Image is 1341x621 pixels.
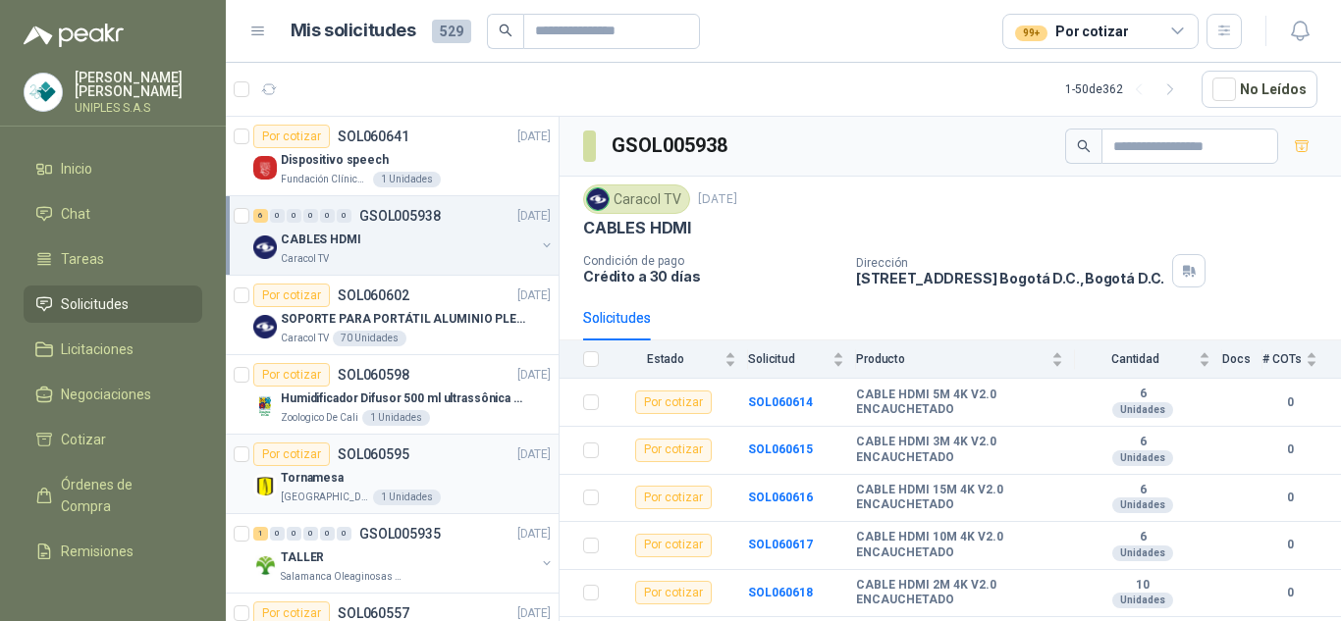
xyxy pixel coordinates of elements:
[303,209,318,223] div: 0
[281,172,369,187] p: Fundación Clínica Shaio
[856,352,1047,366] span: Producto
[1112,593,1173,608] div: Unidades
[253,204,555,267] a: 6 0 0 0 0 0 GSOL005938[DATE] Company LogoCABLES HDMICaracol TV
[1262,584,1317,602] b: 0
[635,439,712,462] div: Por cotizar
[856,530,1063,560] b: CABLE HDMI 10M 4K V2.0 ENCAUCHETADO
[1075,578,1210,594] b: 10
[748,538,813,551] a: SOL060617
[583,268,840,285] p: Crédito a 30 días
[1262,440,1317,459] b: 0
[635,534,712,557] div: Por cotizar
[287,527,301,541] div: 0
[856,578,1063,608] b: CABLE HDMI 2M 4K V2.0 ENCAUCHETADO
[253,284,330,307] div: Por cotizar
[253,522,555,585] a: 1 0 0 0 0 0 GSOL005935[DATE] Company LogoTALLERSalamanca Oleaginosas SAS
[320,527,335,541] div: 0
[61,248,104,270] span: Tareas
[24,466,202,525] a: Órdenes de Compra
[1262,489,1317,507] b: 0
[748,395,813,409] a: SOL060614
[1112,402,1173,418] div: Unidades
[611,340,748,379] th: Estado
[583,218,691,238] p: CABLES HDMI
[517,366,551,385] p: [DATE]
[1112,450,1173,466] div: Unidades
[1262,352,1302,366] span: # COTs
[1015,26,1047,41] div: 99+
[1112,545,1173,561] div: Unidades
[362,410,430,426] div: 1 Unidades
[320,209,335,223] div: 0
[635,581,712,604] div: Por cotizar
[226,117,559,196] a: Por cotizarSOL060641[DATE] Company LogoDispositivo speechFundación Clínica Shaio1 Unidades
[1262,536,1317,554] b: 0
[856,270,1164,286] p: [STREET_ADDRESS] Bogotá D.C. , Bogotá D.C.
[1075,387,1210,402] b: 6
[583,254,840,268] p: Condición de pago
[1065,74,1186,105] div: 1 - 50 de 362
[61,293,129,315] span: Solicitudes
[1015,21,1128,42] div: Por cotizar
[359,527,441,541] p: GSOL005935
[1262,393,1317,412] b: 0
[748,586,813,599] a: SOL060618
[75,71,202,98] p: [PERSON_NAME] [PERSON_NAME]
[373,490,441,505] div: 1 Unidades
[1262,340,1341,379] th: # COTs
[635,390,712,414] div: Por cotizar
[333,331,406,346] div: 70 Unidades
[253,442,330,466] div: Por cotizar
[337,209,351,223] div: 0
[281,389,525,408] p: Humidificador Difusor 500 ml ultrassônica Residencial Ultrassônico 500ml con voltaje de blanco
[253,394,277,418] img: Company Logo
[253,315,277,338] img: Company Logo
[338,447,409,461] p: SOL060595
[1202,71,1317,108] button: No Leídos
[1077,139,1091,153] span: search
[748,442,813,456] a: SOL060615
[253,235,277,259] img: Company Logo
[432,20,471,43] span: 529
[698,190,737,209] p: [DATE]
[61,338,134,360] span: Licitaciones
[253,553,277,577] img: Company Logo
[1075,435,1210,450] b: 6
[517,207,551,226] p: [DATE]
[253,125,330,148] div: Por cotizar
[1075,530,1210,545] b: 6
[281,310,525,329] p: SOPORTE PARA PORTÁTIL ALUMINIO PLEGABLE VTA
[748,340,856,379] th: Solicitud
[270,209,285,223] div: 0
[291,17,416,45] h1: Mis solicitudes
[61,429,106,450] span: Cotizar
[338,129,409,143] p: SOL060641
[1075,340,1222,379] th: Cantidad
[24,240,202,278] a: Tareas
[281,331,329,346] p: Caracol TV
[583,307,651,329] div: Solicitudes
[1075,352,1195,366] span: Cantidad
[226,355,559,435] a: Por cotizarSOL060598[DATE] Company LogoHumidificador Difusor 500 ml ultrassônica Residencial Ultr...
[748,491,813,504] a: SOL060616
[281,151,389,170] p: Dispositivo speech
[1222,340,1262,379] th: Docs
[1112,497,1173,513] div: Unidades
[61,474,184,517] span: Órdenes de Compra
[61,203,90,225] span: Chat
[281,490,369,505] p: [GEOGRAPHIC_DATA]
[253,209,268,223] div: 6
[856,483,1063,513] b: CABLE HDMI 15M 4K V2.0 ENCAUCHETADO
[281,410,358,426] p: Zoologico De Cali
[1075,483,1210,498] b: 6
[281,469,344,488] p: Tornamesa
[856,340,1075,379] th: Producto
[612,130,730,161] h3: GSOL005938
[517,128,551,146] p: [DATE]
[303,527,318,541] div: 0
[24,24,124,47] img: Logo peakr
[587,188,609,210] img: Company Logo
